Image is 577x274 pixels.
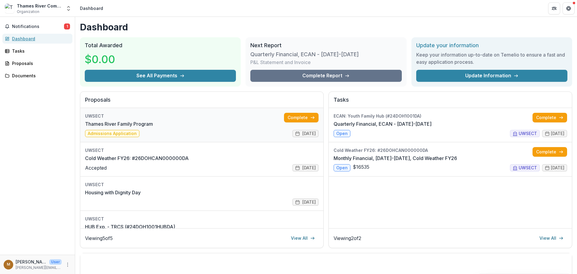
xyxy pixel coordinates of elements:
[64,261,71,268] button: More
[334,120,432,128] a: Quarterly Financial, ECAN - [DATE]-[DATE]
[16,259,47,265] p: [PERSON_NAME][EMAIL_ADDRESS][DOMAIN_NAME]
[334,155,457,162] a: Monthly Financial, [DATE]-[DATE], Cold Weather FY26
[17,9,39,14] span: Organization
[250,70,401,82] a: Complete Report
[17,3,62,9] div: Thames River Community Service, Inc.
[416,70,567,82] a: Update Information
[85,51,130,67] h3: $0.00
[12,35,68,42] div: Dashboard
[287,233,319,243] a: View All
[416,42,567,49] h2: Update your information
[85,70,236,82] button: See All Payments
[536,233,567,243] a: View All
[2,71,72,81] a: Documents
[334,235,361,242] p: Viewing 2 of 2
[12,72,68,79] div: Documents
[78,4,105,13] nav: breadcrumb
[533,113,567,122] a: Complete
[7,263,10,266] div: michaelv@trfp.org
[12,60,68,66] div: Proposals
[85,97,319,108] h2: Proposals
[548,2,560,14] button: Partners
[250,59,311,66] p: P&L Statement and Invoice
[12,24,64,29] span: Notifications
[64,2,73,14] button: Open entity switcher
[284,113,319,122] a: Complete
[2,22,72,31] button: Notifications1
[49,259,62,265] p: User
[5,4,14,13] img: Thames River Community Service, Inc.
[12,48,68,54] div: Tasks
[85,223,175,230] a: HUB Exp. - TRCS (#24DOH1001HUBDA)
[2,34,72,44] a: Dashboard
[80,5,103,11] div: Dashboard
[85,189,141,196] a: Housing with Dignity Day
[250,42,401,49] h2: Next Report
[334,97,567,108] h2: Tasks
[85,155,189,162] a: Cold Weather FY26: #26DOHCAN000000DA
[85,235,113,242] p: Viewing 5 of 5
[416,51,567,66] h3: Keep your information up-to-date on Temelio to ensure a fast and easy application process.
[16,265,62,270] p: [PERSON_NAME][EMAIL_ADDRESS][DOMAIN_NAME]
[64,23,70,29] span: 1
[85,42,236,49] h2: Total Awarded
[533,147,567,157] a: Complete
[2,58,72,68] a: Proposals
[2,46,72,56] a: Tasks
[250,51,359,58] h3: Quarterly Financial, ECAN - [DATE]-[DATE]
[85,120,153,128] a: Thames River Family Program
[80,22,572,32] h1: Dashboard
[563,2,575,14] button: Get Help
